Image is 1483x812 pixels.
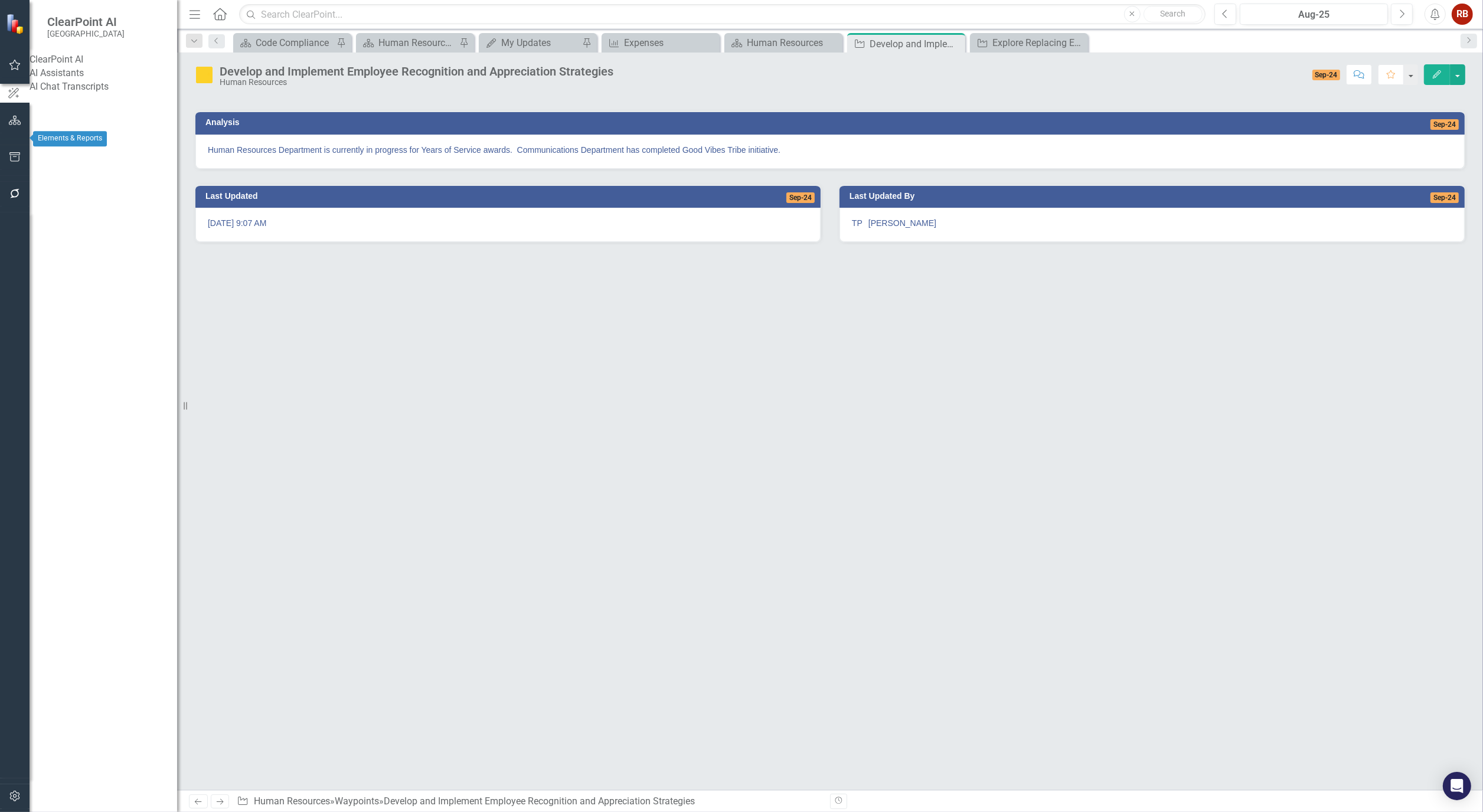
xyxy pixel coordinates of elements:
[30,80,177,94] a: AI Chat Transcripts
[1144,6,1203,22] button: Search
[359,35,456,50] a: Human Resources Analytics Dashboard
[195,66,214,84] img: In Progress or Needs Work
[868,217,936,229] div: [PERSON_NAME]
[1443,772,1471,800] div: Open Intercom Messenger
[1430,192,1459,203] span: Sep-24
[237,795,821,808] div: » »
[220,65,613,78] div: Develop and Implement Employee Recognition and Appreciation Strategies
[727,35,840,50] a: Human Resources
[30,53,177,67] div: ClearPoint AI
[1160,9,1185,18] span: Search
[30,67,177,80] a: AI Assistants
[195,208,821,242] div: [DATE] 9:07 AM
[1244,8,1384,22] div: Aug-25
[220,78,613,87] div: Human Resources
[335,795,379,807] a: Waypoints
[786,192,815,203] span: Sep-24
[482,35,579,50] a: My Updates
[1452,4,1473,25] button: RB
[239,4,1206,25] input: Search ClearPoint...
[205,192,602,201] h3: Last Updated
[747,35,840,50] div: Human Resources
[1240,4,1388,25] button: Aug-25
[208,144,1452,156] p: Human Resources Department is currently in progress for Years of Service awards. Communications D...
[256,35,334,50] div: Code Compliance
[870,37,962,51] div: Develop and Implement Employee Recognition and Appreciation Strategies
[236,35,334,50] a: Code Compliance
[605,35,717,50] a: Expenses
[973,35,1085,50] a: Explore Replacing Existing Charter School Buses with Low or No-emission Buses
[6,14,27,34] img: ClearPoint Strategy
[205,118,891,127] h3: Analysis
[1312,70,1341,80] span: Sep-24
[384,795,695,807] div: Develop and Implement Employee Recognition and Appreciation Strategies
[1430,119,1459,130] span: Sep-24
[47,15,125,29] span: ClearPoint AI
[624,35,717,50] div: Expenses
[47,29,125,38] small: [GEOGRAPHIC_DATA]
[501,35,579,50] div: My Updates
[254,795,330,807] a: Human Resources
[850,192,1275,201] h3: Last Updated By
[33,131,107,146] div: Elements & Reports
[992,35,1085,50] div: Explore Replacing Existing Charter School Buses with Low or No-emission Buses
[378,35,456,50] div: Human Resources Analytics Dashboard
[852,217,863,229] div: TP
